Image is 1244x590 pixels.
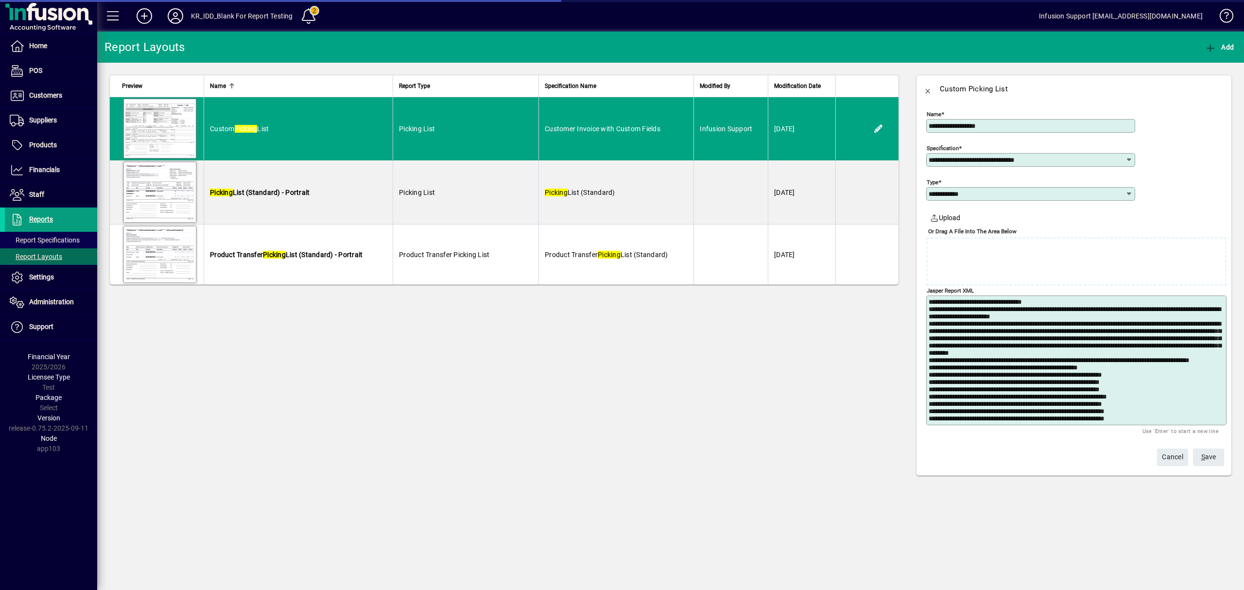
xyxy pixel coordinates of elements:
[774,81,829,91] div: Modification Date
[1205,43,1234,51] span: Add
[930,213,960,223] span: Upload
[29,67,42,74] span: POS
[5,133,97,157] a: Products
[5,232,97,248] a: Report Specifications
[5,108,97,133] a: Suppliers
[1202,38,1236,56] button: Add
[700,81,730,91] span: Modified By
[545,81,688,91] div: Specification Name
[37,414,60,422] span: Version
[399,81,430,91] span: Report Type
[545,189,568,196] em: Picking
[1212,2,1232,34] a: Knowledge Base
[927,145,959,152] mat-label: Specification
[768,160,835,225] td: [DATE]
[29,215,53,223] span: Reports
[210,251,363,259] span: Product Transfer List (Standard) - Portrait
[5,158,97,182] a: Financials
[210,125,269,133] span: Custom List
[1193,449,1224,466] button: Save
[399,251,489,259] span: Product Transfer Picking List
[263,251,286,259] em: Picking
[122,81,142,91] span: Preview
[104,39,185,55] div: Report Layouts
[927,179,938,186] mat-label: Type
[399,81,533,91] div: Report Type
[545,189,615,196] span: List (Standard)
[29,191,44,198] span: Staff
[598,251,621,259] em: Picking
[29,273,54,281] span: Settings
[1201,449,1216,465] span: ave
[774,81,821,91] span: Modification Date
[28,373,70,381] span: Licensee Type
[235,125,258,133] em: Picking
[29,42,47,50] span: Home
[210,189,233,196] em: Picking
[1142,425,1219,436] mat-hint: Use 'Enter' to start a new line
[545,125,660,133] span: Customer Invoice with Custom Fields
[768,97,835,160] td: [DATE]
[1162,449,1183,465] span: Cancel
[399,125,435,133] span: Picking List
[5,290,97,314] a: Administration
[10,253,62,260] span: Report Layouts
[35,394,62,401] span: Package
[5,34,97,58] a: Home
[916,77,940,101] button: Back
[29,323,53,330] span: Support
[29,141,57,149] span: Products
[768,225,835,284] td: [DATE]
[1157,449,1188,466] button: Cancel
[29,166,60,174] span: Financials
[5,315,97,339] a: Support
[28,353,70,361] span: Financial Year
[160,7,191,25] button: Profile
[700,125,752,133] span: Infusion Support
[5,248,97,265] a: Report Layouts
[210,81,226,91] span: Name
[210,189,310,196] span: List (Standard) - Portrait
[545,251,668,259] span: Product Transfer List (Standard)
[41,434,57,442] span: Node
[926,209,964,226] button: Upload
[927,287,974,294] mat-label: Jasper Report XML
[1039,8,1203,24] div: Infusion Support [EMAIL_ADDRESS][DOMAIN_NAME]
[129,7,160,25] button: Add
[10,236,80,244] span: Report Specifications
[210,81,387,91] div: Name
[29,298,74,306] span: Administration
[5,59,97,83] a: POS
[5,265,97,290] a: Settings
[940,81,1008,97] div: Custom Picking List
[5,183,97,207] a: Staff
[5,84,97,108] a: Customers
[29,116,57,124] span: Suppliers
[1201,453,1205,461] span: S
[399,189,435,196] span: Picking List
[29,91,62,99] span: Customers
[927,111,941,118] mat-label: Name
[545,81,596,91] span: Specification Name
[191,8,293,24] div: KR_IDD_Blank For Report Testing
